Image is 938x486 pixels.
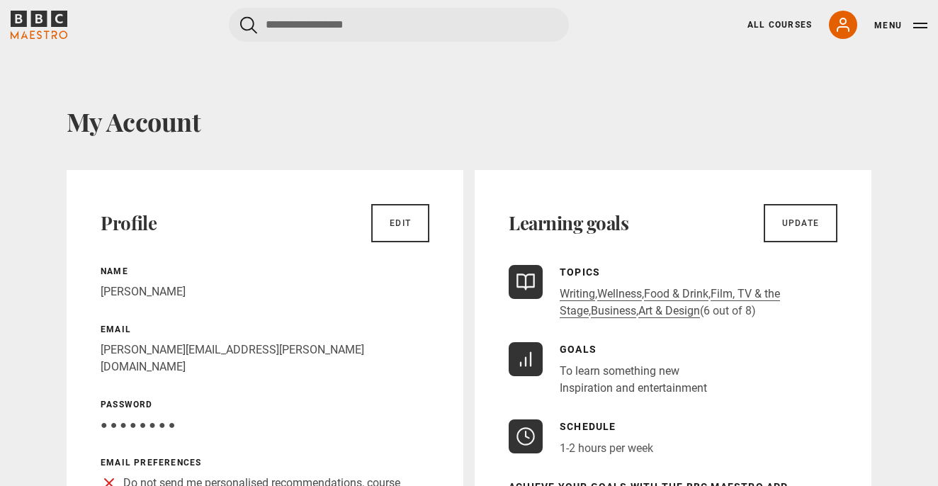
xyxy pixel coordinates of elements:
p: Topics [560,265,837,280]
h1: My Account [67,106,871,136]
a: Edit [371,204,429,242]
p: Password [101,398,429,411]
a: All Courses [747,18,812,31]
a: Writing [560,287,595,301]
li: To learn something new [560,363,707,380]
span: ● ● ● ● ● ● ● ● [101,418,175,431]
p: Email [101,323,429,336]
p: Name [101,265,429,278]
p: [PERSON_NAME][EMAIL_ADDRESS][PERSON_NAME][DOMAIN_NAME] [101,341,429,375]
p: Email preferences [101,456,429,469]
a: Food & Drink [644,287,708,301]
p: , , , , , (6 out of 8) [560,286,837,320]
p: 1-2 hours per week [560,440,653,457]
svg: BBC Maestro [11,11,67,39]
input: Search [229,8,569,42]
li: Inspiration and entertainment [560,380,707,397]
a: Art & Design [638,304,700,318]
a: Wellness [597,287,642,301]
button: Toggle navigation [874,18,927,33]
a: Business [591,304,636,318]
a: Update [764,204,837,242]
p: [PERSON_NAME] [101,283,429,300]
h2: Profile [101,212,157,234]
p: Goals [560,342,707,357]
p: Schedule [560,419,653,434]
button: Submit the search query [240,16,257,34]
h2: Learning goals [509,212,628,234]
